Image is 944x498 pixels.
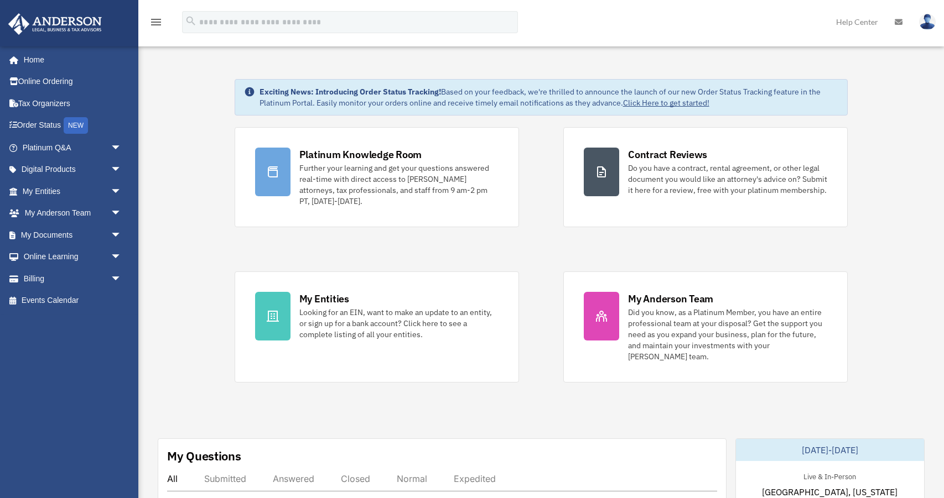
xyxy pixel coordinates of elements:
[167,473,178,484] div: All
[235,127,519,227] a: Platinum Knowledge Room Further your learning and get your questions answered real-time with dire...
[111,224,133,247] span: arrow_drop_down
[8,49,133,71] a: Home
[64,117,88,134] div: NEW
[111,246,133,269] span: arrow_drop_down
[8,202,138,224] a: My Anderson Teamarrow_drop_down
[204,473,246,484] div: Submitted
[454,473,496,484] div: Expedited
[563,127,848,227] a: Contract Reviews Do you have a contract, rental agreement, or other legal document you would like...
[111,268,133,290] span: arrow_drop_down
[149,15,163,29] i: menu
[8,114,138,137] a: Order StatusNEW
[111,137,133,159] span: arrow_drop_down
[167,448,241,464] div: My Questions
[736,439,925,461] div: [DATE]-[DATE]
[8,159,138,181] a: Digital Productsarrow_drop_down
[8,137,138,159] a: Platinum Q&Aarrow_drop_down
[111,159,133,181] span: arrow_drop_down
[149,19,163,29] a: menu
[563,271,848,382] a: My Anderson Team Did you know, as a Platinum Member, you have an entire professional team at your...
[628,162,827,196] div: Do you have a contract, rental agreement, or other legal document you would like an attorney's ad...
[273,473,314,484] div: Answered
[299,307,499,340] div: Looking for an EIN, want to make an update to an entity, or sign up for a bank account? Click her...
[8,224,138,246] a: My Documentsarrow_drop_down
[260,87,441,97] strong: Exciting News: Introducing Order Status Tracking!
[795,470,865,481] div: Live & In-Person
[341,473,370,484] div: Closed
[8,180,138,202] a: My Entitiesarrow_drop_down
[8,268,138,290] a: Billingarrow_drop_down
[397,473,427,484] div: Normal
[299,162,499,207] div: Further your learning and get your questions answered real-time with direct access to [PERSON_NAM...
[623,98,709,108] a: Click Here to get started!
[628,148,707,161] div: Contract Reviews
[8,71,138,93] a: Online Ordering
[111,202,133,225] span: arrow_drop_down
[111,180,133,203] span: arrow_drop_down
[628,307,827,362] div: Did you know, as a Platinum Member, you have an entire professional team at your disposal? Get th...
[8,246,138,268] a: Online Learningarrow_drop_down
[260,86,839,108] div: Based on your feedback, we're thrilled to announce the launch of our new Order Status Tracking fe...
[185,15,197,27] i: search
[299,292,349,306] div: My Entities
[628,292,713,306] div: My Anderson Team
[5,13,105,35] img: Anderson Advisors Platinum Portal
[299,148,422,161] div: Platinum Knowledge Room
[8,92,138,114] a: Tax Organizers
[8,290,138,312] a: Events Calendar
[919,14,936,30] img: User Pic
[235,271,519,382] a: My Entities Looking for an EIN, want to make an update to an entity, or sign up for a bank accoun...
